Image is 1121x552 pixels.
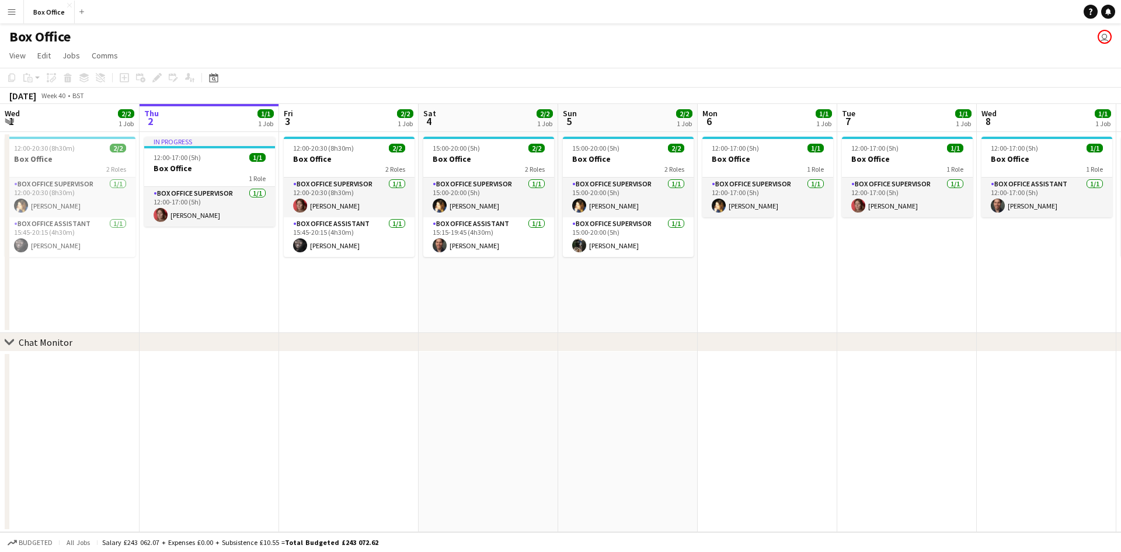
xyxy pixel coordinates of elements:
span: Total Budgeted £243 072.62 [285,538,378,547]
app-job-card: 12:00-17:00 (5h)1/1Box Office1 RoleBox Office Assistant1/112:00-17:00 (5h)[PERSON_NAME] [981,137,1112,217]
app-job-card: 12:00-20:30 (8h30m)2/2Box Office2 RolesBox Office Supervisor1/112:00-20:30 (8h30m)[PERSON_NAME]Bo... [5,137,135,257]
app-user-avatar: Millie Haldane [1098,30,1112,44]
app-card-role: Box Office Supervisor1/112:00-17:00 (5h)[PERSON_NAME] [702,178,833,217]
span: Week 40 [39,91,68,100]
span: Jobs [62,50,80,61]
app-card-role: Box Office Supervisor1/112:00-17:00 (5h)[PERSON_NAME] [144,187,275,227]
a: View [5,48,30,63]
span: Tue [842,108,855,119]
span: 2 Roles [106,165,126,173]
span: 15:00-20:00 (5h) [433,144,480,152]
span: Thu [144,108,159,119]
span: 2 [142,114,159,128]
span: 1/1 [257,109,274,118]
app-card-role: Box Office Supervisor1/112:00-17:00 (5h)[PERSON_NAME] [842,178,973,217]
span: 2/2 [668,144,684,152]
app-card-role: Box Office Supervisor1/115:00-20:00 (5h)[PERSON_NAME] [423,178,554,217]
h3: Box Office [284,154,415,164]
span: 12:00-17:00 (5h) [991,144,1038,152]
span: 1/1 [807,144,824,152]
span: 1 Role [249,174,266,183]
span: 12:00-20:30 (8h30m) [293,144,354,152]
span: Budgeted [19,539,53,547]
app-job-card: 12:00-17:00 (5h)1/1Box Office1 RoleBox Office Supervisor1/112:00-17:00 (5h)[PERSON_NAME] [702,137,833,217]
h3: Box Office [5,154,135,164]
span: 15:00-20:00 (5h) [572,144,619,152]
span: Wed [5,108,20,119]
span: 4 [422,114,436,128]
span: 2 Roles [385,165,405,173]
span: All jobs [64,538,92,547]
div: Chat Monitor [19,336,72,348]
span: 1 [3,114,20,128]
button: Box Office [24,1,75,23]
span: 1 Role [807,165,824,173]
span: Fri [284,108,293,119]
app-card-role: Box Office Assistant1/115:45-20:15 (4h30m)[PERSON_NAME] [284,217,415,257]
div: In progress [144,137,275,146]
h3: Box Office [563,154,694,164]
span: 1/1 [955,109,972,118]
h3: Box Office [144,163,275,173]
span: 7 [840,114,855,128]
span: 1/1 [1087,144,1103,152]
span: Comms [92,50,118,61]
span: View [9,50,26,61]
span: 1/1 [249,153,266,162]
span: Sun [563,108,577,119]
app-job-card: 15:00-20:00 (5h)2/2Box Office2 RolesBox Office Supervisor1/115:00-20:00 (5h)[PERSON_NAME]Box Offi... [563,137,694,257]
h3: Box Office [423,154,554,164]
span: 2 Roles [664,165,684,173]
span: 1/1 [816,109,832,118]
div: 1 Job [537,119,552,128]
app-card-role: Box Office Supervisor1/112:00-20:30 (8h30m)[PERSON_NAME] [5,178,135,217]
div: 1 Job [816,119,831,128]
span: 12:00-20:30 (8h30m) [14,144,75,152]
span: 2/2 [676,109,692,118]
span: 1 Role [1086,165,1103,173]
span: 2/2 [397,109,413,118]
h1: Box Office [9,28,71,46]
span: 2/2 [110,144,126,152]
app-job-card: 15:00-20:00 (5h)2/2Box Office2 RolesBox Office Supervisor1/115:00-20:00 (5h)[PERSON_NAME]Box Offi... [423,137,554,257]
div: 1 Job [119,119,134,128]
span: 5 [561,114,577,128]
span: 12:00-17:00 (5h) [712,144,759,152]
h3: Box Office [842,154,973,164]
span: 2/2 [537,109,553,118]
div: 1 Job [956,119,971,128]
span: Mon [702,108,718,119]
app-card-role: Box Office Supervisor1/115:00-20:00 (5h)[PERSON_NAME] [563,217,694,257]
span: 1/1 [1095,109,1111,118]
div: 1 Job [677,119,692,128]
h3: Box Office [981,154,1112,164]
app-card-role: Box Office Supervisor1/115:00-20:00 (5h)[PERSON_NAME] [563,178,694,217]
span: Sat [423,108,436,119]
button: Budgeted [6,536,54,549]
span: 8 [980,114,997,128]
app-job-card: 12:00-20:30 (8h30m)2/2Box Office2 RolesBox Office Supervisor1/112:00-20:30 (8h30m)[PERSON_NAME]Bo... [284,137,415,257]
app-card-role: Box Office Assistant1/115:45-20:15 (4h30m)[PERSON_NAME] [5,217,135,257]
app-card-role: Box Office Supervisor1/112:00-20:30 (8h30m)[PERSON_NAME] [284,178,415,217]
div: 1 Job [1095,119,1110,128]
span: 6 [701,114,718,128]
span: 2/2 [528,144,545,152]
a: Edit [33,48,55,63]
app-job-card: 12:00-17:00 (5h)1/1Box Office1 RoleBox Office Supervisor1/112:00-17:00 (5h)[PERSON_NAME] [842,137,973,217]
span: 3 [282,114,293,128]
a: Comms [87,48,123,63]
span: 12:00-17:00 (5h) [154,153,201,162]
app-job-card: In progress12:00-17:00 (5h)1/1Box Office1 RoleBox Office Supervisor1/112:00-17:00 (5h)[PERSON_NAME] [144,137,275,227]
div: 1 Job [258,119,273,128]
h3: Box Office [702,154,833,164]
span: Edit [37,50,51,61]
span: 1/1 [947,144,963,152]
